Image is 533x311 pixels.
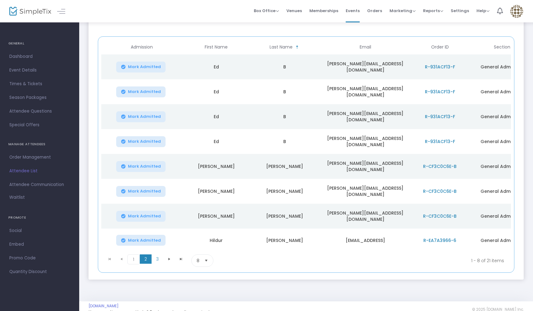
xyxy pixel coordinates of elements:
[128,89,161,94] span: Mark Admitted
[116,111,166,122] button: Mark Admitted
[182,204,250,229] td: [PERSON_NAME]
[9,227,70,235] span: Social
[250,229,319,252] td: [PERSON_NAME]
[367,3,382,19] span: Orders
[319,154,412,179] td: [PERSON_NAME][EMAIL_ADDRESS][DOMAIN_NAME]
[309,3,338,19] span: Memberships
[128,139,161,144] span: Mark Admitted
[9,80,70,88] span: Times & Tickets
[182,54,250,79] td: Ed
[182,229,250,252] td: Hildur
[89,304,119,309] a: [DOMAIN_NAME]
[182,104,250,129] td: Ed
[9,254,70,262] span: Promo Code
[423,163,457,169] span: R-CF3C0C6E-B
[128,164,161,169] span: Mark Admitted
[250,204,319,229] td: [PERSON_NAME]
[250,79,319,104] td: B
[167,257,172,262] span: Go to the next page
[128,114,161,119] span: Mark Admitted
[250,54,319,79] td: B
[250,129,319,154] td: B
[476,8,490,14] span: Help
[423,237,456,244] span: R-EA7A3966-6
[250,179,319,204] td: [PERSON_NAME]
[116,86,166,97] button: Mark Admitted
[202,255,211,267] button: Select
[116,136,166,147] button: Mark Admitted
[9,66,70,74] span: Event Details
[250,104,319,129] td: B
[9,121,70,129] span: Special Offers
[8,138,71,151] h4: MANAGE ATTENDEES
[9,268,70,276] span: Quantity Discount
[319,204,412,229] td: [PERSON_NAME][EMAIL_ADDRESS][DOMAIN_NAME]
[128,64,161,69] span: Mark Admitted
[319,179,412,204] td: [PERSON_NAME][EMAIL_ADDRESS][DOMAIN_NAME]
[197,258,199,264] span: 8
[182,79,250,104] td: Ed
[360,44,371,50] span: Email
[127,254,140,264] span: Page 1
[9,181,70,189] span: Attendee Communication
[182,154,250,179] td: [PERSON_NAME]
[275,254,504,267] kendo-pager-info: 1 - 8 of 21 items
[389,8,416,14] span: Marketing
[451,3,469,19] span: Settings
[175,254,187,264] span: Go to the last page
[286,3,302,19] span: Venues
[128,238,161,243] span: Mark Admitted
[295,45,300,50] span: Sortable
[116,62,166,72] button: Mark Admitted
[140,254,152,264] span: Page 2
[9,53,70,61] span: Dashboard
[179,257,184,262] span: Go to the last page
[9,167,70,175] span: Attendee List
[116,235,166,246] button: Mark Admitted
[8,37,71,50] h4: GENERAL
[9,107,70,115] span: Attendee Questions
[254,8,279,14] span: Box Office
[423,188,457,194] span: R-CF3C0C6E-B
[319,79,412,104] td: [PERSON_NAME][EMAIL_ADDRESS][DOMAIN_NAME]
[319,129,412,154] td: [PERSON_NAME][EMAIL_ADDRESS][DOMAIN_NAME]
[423,8,443,14] span: Reports
[101,40,511,252] div: Data table
[9,240,70,248] span: Embed
[131,44,153,50] span: Admission
[116,211,166,222] button: Mark Admitted
[425,114,455,120] span: R-931ACF13-F
[494,44,510,50] span: Section
[423,213,457,219] span: R-CF3C0C6E-B
[128,214,161,219] span: Mark Admitted
[182,129,250,154] td: Ed
[8,211,71,224] h4: PROMOTE
[346,3,360,19] span: Events
[319,54,412,79] td: [PERSON_NAME][EMAIL_ADDRESS][DOMAIN_NAME]
[182,179,250,204] td: [PERSON_NAME]
[116,161,166,172] button: Mark Admitted
[425,89,455,95] span: R-931ACF13-F
[250,154,319,179] td: [PERSON_NAME]
[425,138,455,145] span: R-931ACF13-F
[152,254,163,264] span: Page 3
[270,44,293,50] span: Last Name
[9,94,70,102] span: Season Packages
[163,254,175,264] span: Go to the next page
[128,189,161,194] span: Mark Admitted
[9,194,25,201] span: Waitlist
[319,104,412,129] td: [PERSON_NAME][EMAIL_ADDRESS][DOMAIN_NAME]
[116,186,166,197] button: Mark Admitted
[9,153,70,161] span: Order Management
[205,44,228,50] span: First Name
[319,229,412,252] td: [EMAIL_ADDRESS]
[431,44,449,50] span: Order ID
[425,64,455,70] span: R-931ACF13-F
